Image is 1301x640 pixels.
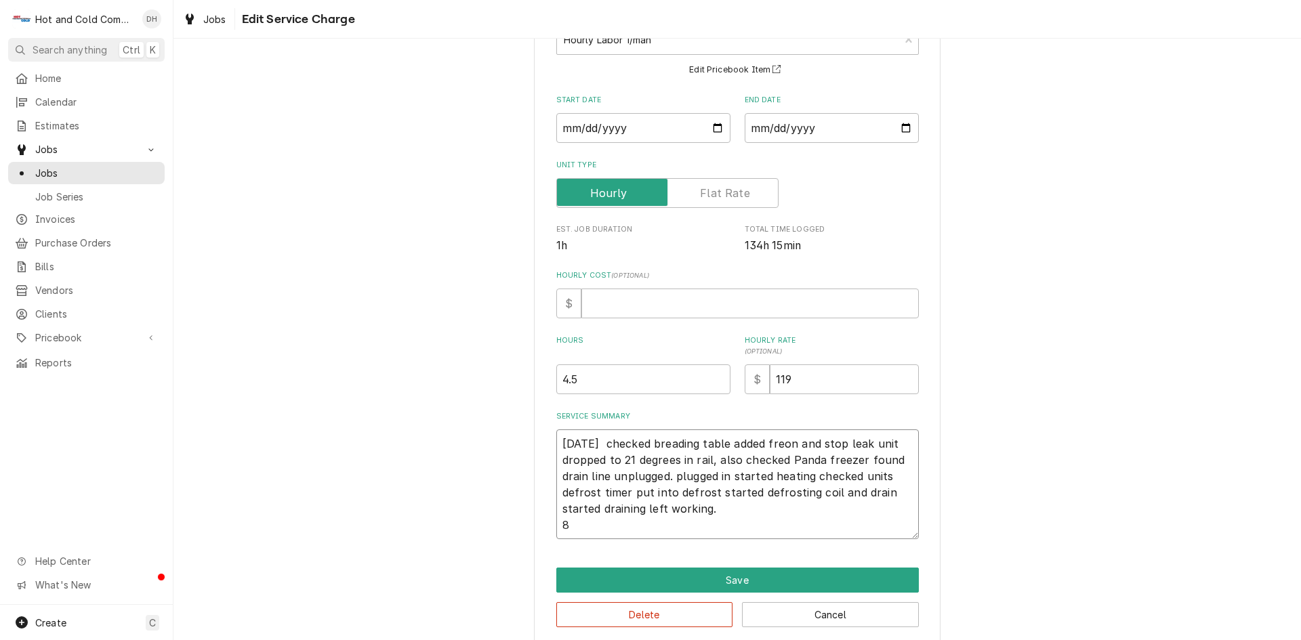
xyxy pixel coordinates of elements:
div: $ [745,364,770,394]
span: What's New [35,578,157,592]
a: Invoices [8,208,165,230]
span: Edit Service Charge [238,10,355,28]
div: Button Group Row [556,568,919,593]
div: Hot and Cold Commercial Kitchens, Inc. [35,12,135,26]
span: Est. Job Duration [556,238,730,254]
button: Delete [556,602,733,627]
div: End Date [745,95,919,143]
span: Invoices [35,212,158,226]
label: Unit Type [556,160,919,171]
span: C [149,616,156,630]
input: yyyy-mm-dd [745,113,919,143]
a: Go to What's New [8,574,165,596]
a: Clients [8,303,165,325]
span: Job Series [35,190,158,204]
div: Daryl Harris's Avatar [142,9,161,28]
button: Search anythingCtrlK [8,38,165,62]
span: Calendar [35,95,158,109]
div: Total Time Logged [745,224,919,253]
label: Service Summary [556,411,919,422]
a: Go to Jobs [8,138,165,161]
span: Estimates [35,119,158,133]
a: Jobs [8,162,165,184]
div: DH [142,9,161,28]
span: Help Center [35,554,157,568]
span: Vendors [35,283,158,297]
button: Edit Pricebook Item [687,62,787,79]
button: Save [556,568,919,593]
span: Clients [35,307,158,321]
div: [object Object] [556,335,730,394]
span: Create [35,617,66,628]
span: K [150,43,156,57]
a: Job Series [8,186,165,208]
a: Reports [8,351,165,374]
label: Hours [556,335,730,357]
span: Search anything [33,43,107,57]
div: Service Summary [556,411,919,539]
label: Hourly Cost [556,270,919,281]
label: Start Date [556,95,730,106]
div: Hot and Cold Commercial Kitchens, Inc.'s Avatar [12,9,31,28]
div: H [12,9,31,28]
a: Estimates [8,114,165,137]
span: Est. Job Duration [556,224,730,235]
div: $ [556,289,581,318]
a: Bills [8,255,165,278]
label: End Date [745,95,919,106]
span: Jobs [35,142,138,156]
button: Cancel [742,602,919,627]
div: Button Group Row [556,593,919,627]
span: Jobs [203,12,226,26]
div: Start Date [556,95,730,143]
a: Calendar [8,91,165,113]
span: Total Time Logged [745,224,919,235]
span: 1h [556,239,567,252]
span: Bills [35,259,158,274]
div: Est. Job Duration [556,224,730,253]
a: Go to Help Center [8,550,165,572]
div: Unit Type [556,160,919,208]
a: Go to Pricebook [8,326,165,349]
a: Vendors [8,279,165,301]
input: yyyy-mm-dd [556,113,730,143]
span: Total Time Logged [745,238,919,254]
span: Jobs [35,166,158,180]
a: Jobs [178,8,232,30]
span: 134h 15min [745,239,802,252]
div: Button Group [556,568,919,627]
span: Ctrl [123,43,140,57]
span: ( optional ) [611,272,649,279]
a: Home [8,67,165,89]
div: [object Object] [745,335,919,394]
div: Short Description [556,11,919,78]
span: Home [35,71,158,85]
textarea: [DATE] checked breading table added freon and stop leak unit dropped to 21 degrees in rail, also ... [556,429,919,539]
label: Hourly Rate [745,335,919,357]
div: Hourly Cost [556,270,919,318]
span: ( optional ) [745,347,783,355]
span: Pricebook [35,330,138,345]
span: Purchase Orders [35,236,158,250]
a: Purchase Orders [8,232,165,254]
span: Reports [35,356,158,370]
